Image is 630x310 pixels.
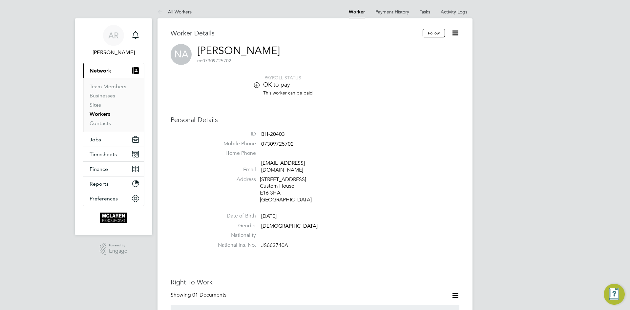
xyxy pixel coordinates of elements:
a: Worker [349,9,365,15]
h3: Personal Details [171,115,459,124]
a: Tasks [420,9,430,15]
a: [PERSON_NAME] [197,44,280,57]
span: Network [90,68,111,74]
label: Mobile Phone [210,140,256,147]
button: Network [83,63,144,78]
button: Jobs [83,132,144,147]
label: Home Phone [210,150,256,157]
a: AR[PERSON_NAME] [83,25,144,56]
span: Preferences [90,196,118,202]
span: Jobs [90,136,101,143]
button: Finance [83,162,144,176]
span: [DEMOGRAPHIC_DATA] [261,223,318,229]
button: Engage Resource Center [604,284,625,305]
img: mclaren-logo-retina.png [100,213,127,223]
span: This worker can be paid [263,90,313,96]
h3: Right To Work [171,278,459,286]
button: Follow [423,29,445,37]
a: Contacts [90,120,111,126]
a: Businesses [90,93,115,99]
label: Nationality [210,232,256,239]
label: Gender [210,222,256,229]
label: ID [210,131,256,137]
label: Date of Birth [210,213,256,219]
div: [STREET_ADDRESS] Custom House E16 3HA [GEOGRAPHIC_DATA] [260,176,322,203]
span: 07309725702 [261,141,294,147]
label: Email [210,166,256,173]
span: BH-20403 [261,131,285,137]
span: NA [171,44,192,65]
nav: Main navigation [75,18,152,235]
a: Team Members [90,83,126,90]
div: Network [83,78,144,132]
span: Finance [90,166,108,172]
span: Engage [109,248,127,254]
a: Workers [90,111,110,117]
h3: Worker Details [171,29,423,37]
a: Go to home page [83,213,144,223]
a: Powered byEngage [100,243,128,255]
a: All Workers [157,9,192,15]
a: Payment History [375,9,409,15]
button: Reports [83,176,144,191]
label: Address [210,176,256,183]
a: Activity Logs [441,9,467,15]
button: Preferences [83,191,144,206]
span: 01 Documents [192,292,226,298]
span: Powered by [109,243,127,248]
span: [DATE] [261,213,277,219]
a: Sites [90,102,101,108]
button: Timesheets [83,147,144,161]
span: Reports [90,181,109,187]
span: AR [108,31,119,40]
span: OK to pay [263,81,290,88]
span: m: [197,58,202,64]
span: Arek Roziewicz [83,49,144,56]
span: JS663740A [261,242,288,249]
span: 07309725702 [197,58,231,64]
span: Timesheets [90,151,117,157]
a: [EMAIL_ADDRESS][DOMAIN_NAME] [261,160,305,173]
span: PAYROLL STATUS [264,75,301,81]
div: Showing [171,292,228,299]
label: National Ins. No. [210,242,256,249]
